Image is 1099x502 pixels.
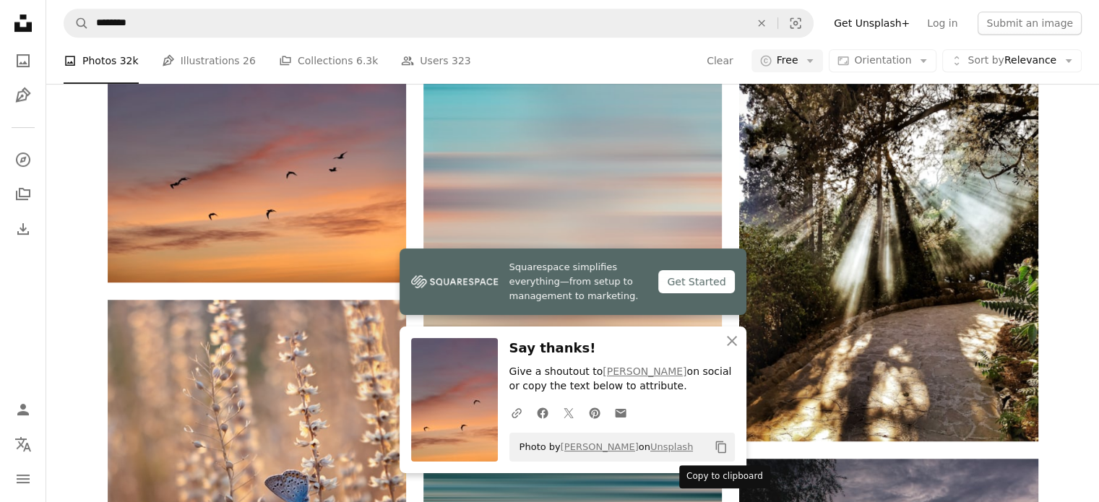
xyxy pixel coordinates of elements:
a: Explore [9,145,38,174]
a: Squarespace simplifies everything—from setup to management to marketing.Get Started [400,248,746,315]
a: Home — Unsplash [9,9,38,40]
a: [PERSON_NAME] [603,365,686,377]
button: Visual search [778,9,813,37]
img: brown pathway between green trees during daytime [739,43,1038,441]
form: Find visuals sitewide [64,9,814,38]
span: 6.3k [356,53,378,69]
span: 26 [243,53,256,69]
a: Download History [9,215,38,243]
a: Illustrations 26 [162,38,256,84]
span: Free [777,53,798,68]
a: Share over email [608,398,634,427]
a: Share on Facebook [530,398,556,427]
a: Photos [9,46,38,75]
a: Share on Twitter [556,398,582,427]
button: Free [751,49,824,72]
span: Squarespace simplifies everything—from setup to management to marketing. [509,260,647,303]
button: Search Unsplash [64,9,89,37]
span: Orientation [854,54,911,66]
a: brown pathway between green trees during daytime [739,235,1038,248]
a: [PERSON_NAME] [561,441,639,452]
a: a flock of birds flying in the sky at sunset [108,164,406,177]
button: Copy to clipboard [709,435,733,459]
a: Get Unsplash+ [825,12,918,35]
button: Clear [706,49,734,72]
span: Relevance [967,53,1056,68]
img: file-1747939142011-51e5cc87e3c9 [411,271,498,293]
a: Log in / Sign up [9,395,38,424]
a: Collections 6.3k [279,38,378,84]
h3: Say thanks! [509,338,735,359]
div: Copy to clipboard [679,465,770,488]
span: Sort by [967,54,1004,66]
button: Sort byRelevance [942,49,1082,72]
div: Get Started [658,270,734,293]
p: Give a shoutout to on social or copy the text below to attribute. [509,365,735,394]
a: Users 323 [401,38,470,84]
img: a flock of birds flying in the sky at sunset [108,59,406,282]
button: Menu [9,464,38,493]
a: Collections [9,180,38,209]
button: Submit an image [978,12,1082,35]
a: Log in [918,12,966,35]
a: Share on Pinterest [582,398,608,427]
span: Photo by on [512,436,694,459]
button: Clear [746,9,777,37]
button: Orientation [829,49,936,72]
a: blue butterfly perched on brown plant during daytime [108,480,406,493]
button: Language [9,430,38,459]
span: 323 [452,53,471,69]
a: Unsplash [650,441,693,452]
a: Illustrations [9,81,38,110]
